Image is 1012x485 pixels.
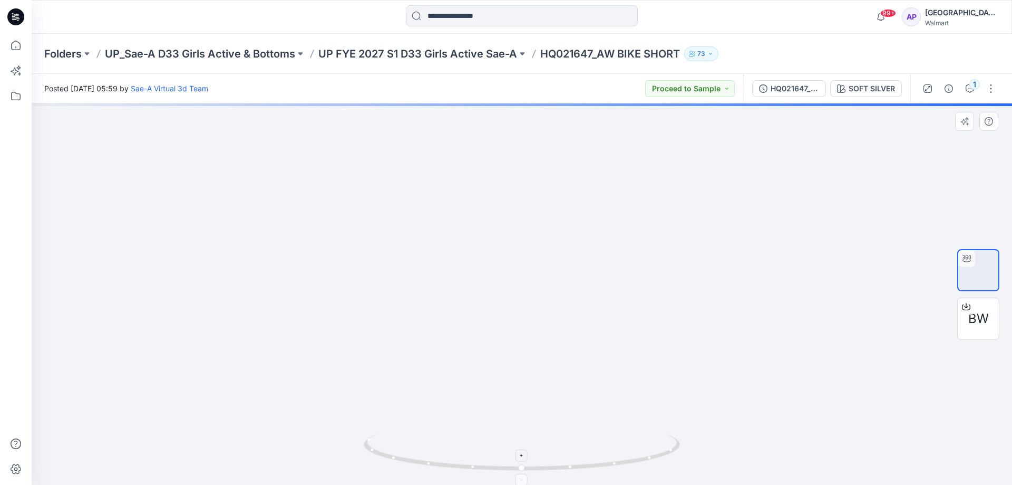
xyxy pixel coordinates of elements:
a: Folders [44,46,82,61]
span: BW [968,309,989,328]
button: 73 [684,46,718,61]
p: HQ021647_AW BIKE SHORT [540,46,680,61]
p: 73 [697,48,705,60]
div: AP [902,7,921,26]
button: Details [940,80,957,97]
div: SOFT SILVER [849,83,895,94]
a: UP_Sae-A D33 Girls Active & Bottoms [105,46,295,61]
span: Posted [DATE] 05:59 by [44,83,208,94]
button: SOFT SILVER [830,80,902,97]
div: [GEOGRAPHIC_DATA] [925,6,999,19]
span: 99+ [880,9,896,17]
div: 1 [969,79,980,90]
a: Sae-A Virtual 3d Team [131,84,208,93]
button: 1 [961,80,978,97]
div: Walmart [925,19,999,27]
button: HQ021647_PLUS_SIZESET [752,80,826,97]
div: HQ021647_PLUS_SIZESET [771,83,819,94]
a: UP FYE 2027 S1 D33 Girls Active Sae-A [318,46,517,61]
